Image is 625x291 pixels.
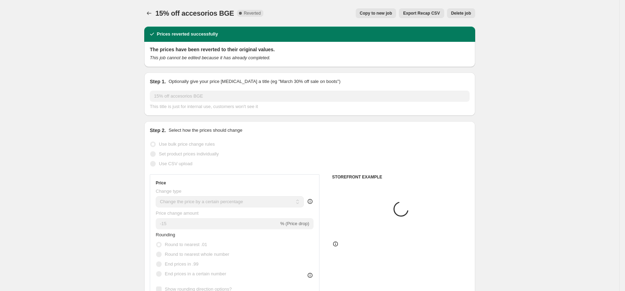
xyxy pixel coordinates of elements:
[155,9,234,17] span: 15% off accesorios BGE
[156,218,279,229] input: -15
[157,31,218,38] h2: Prices reverted successfully
[244,10,261,16] span: Reverted
[165,252,229,257] span: Round to nearest whole number
[451,10,471,16] span: Delete job
[356,8,396,18] button: Copy to new job
[159,141,215,147] span: Use bulk price change rules
[403,10,440,16] span: Export Recap CSV
[150,127,166,134] h2: Step 2.
[150,78,166,85] h2: Step 1.
[399,8,444,18] button: Export Recap CSV
[332,174,470,180] h6: STOREFRONT EXAMPLE
[156,180,166,186] h3: Price
[165,261,199,267] span: End prices in .99
[150,104,258,109] span: This title is just for internal use, customers won't see it
[169,127,242,134] p: Select how the prices should change
[280,221,309,226] span: % (Price drop)
[307,198,314,205] div: help
[156,210,199,216] span: Price change amount
[360,10,392,16] span: Copy to new job
[165,271,226,276] span: End prices in a certain number
[150,46,470,53] h2: The prices have been reverted to their original values.
[156,232,175,237] span: Rounding
[159,161,192,166] span: Use CSV upload
[150,55,270,60] i: This job cannot be edited because it has already completed.
[169,78,340,85] p: Optionally give your price [MEDICAL_DATA] a title (eg "March 30% off sale on boots")
[144,8,154,18] button: Price change jobs
[159,151,219,156] span: Set product prices individually
[150,91,470,102] input: 30% off holiday sale
[447,8,475,18] button: Delete job
[165,242,207,247] span: Round to nearest .01
[156,189,182,194] span: Change type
